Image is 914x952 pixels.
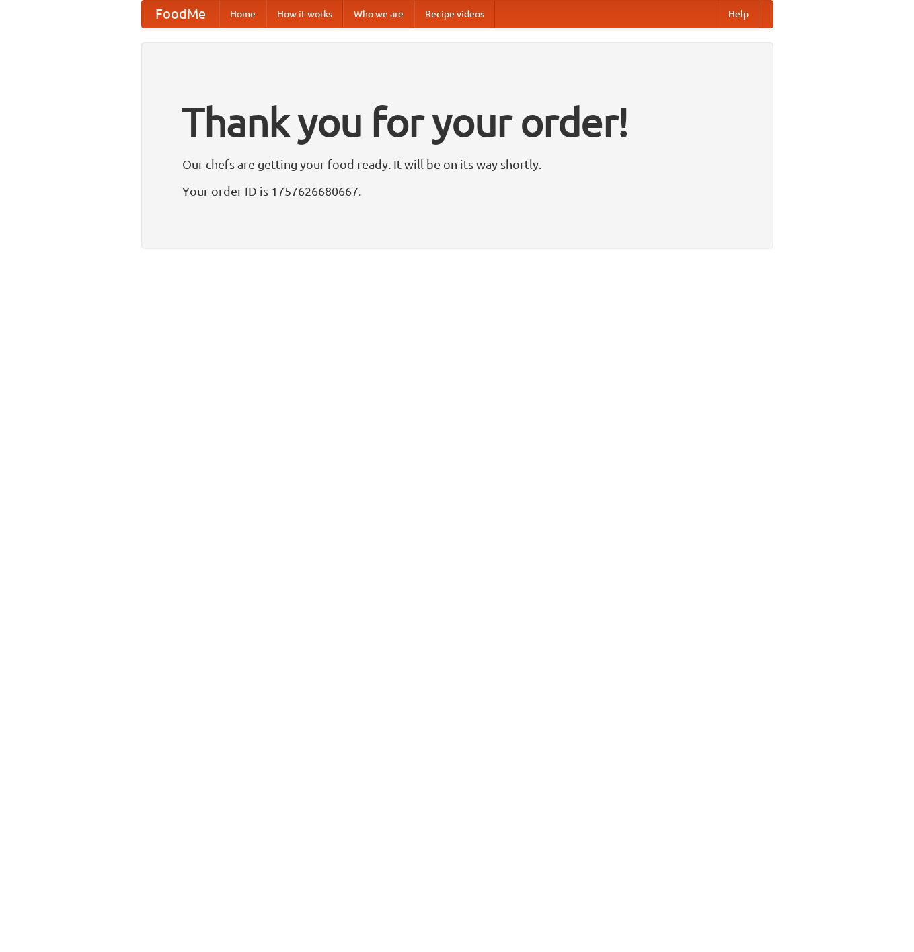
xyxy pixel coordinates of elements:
a: Recipe videos [414,1,495,28]
a: Help [718,1,759,28]
a: FoodMe [142,1,219,28]
a: Who we are [343,1,414,28]
p: Our chefs are getting your food ready. It will be on its way shortly. [182,154,732,174]
p: Your order ID is 1757626680667. [182,181,732,201]
a: Home [219,1,266,28]
a: How it works [266,1,343,28]
h1: Thank you for your order! [182,89,732,154]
